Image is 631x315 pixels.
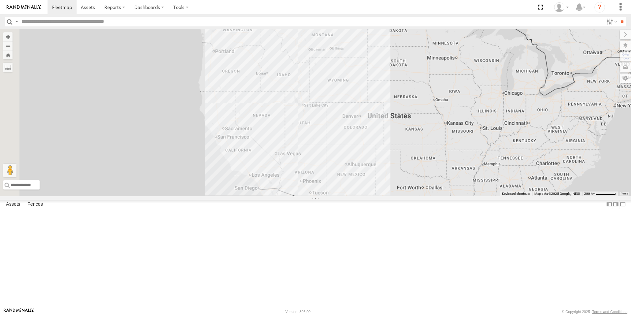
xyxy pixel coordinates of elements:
[7,5,41,10] img: rand-logo.svg
[24,200,46,209] label: Fences
[14,17,19,26] label: Search Query
[620,74,631,83] label: Map Settings
[594,2,605,13] i: ?
[552,2,571,12] div: Heidi Drysdale
[584,192,595,195] span: 200 km
[606,200,613,209] label: Dock Summary Table to the Left
[3,200,23,209] label: Assets
[592,310,627,314] a: Terms and Conditions
[285,310,311,314] div: Version: 306.00
[3,41,13,51] button: Zoom out
[3,164,17,177] button: Drag Pegman onto the map to open Street View
[604,17,618,26] label: Search Filter Options
[3,32,13,41] button: Zoom in
[502,192,530,196] button: Keyboard shortcuts
[534,192,580,195] span: Map data ©2025 Google, INEGI
[582,192,618,196] button: Map Scale: 200 km per 58 pixels
[613,200,619,209] label: Dock Summary Table to the Right
[562,310,627,314] div: © Copyright 2025 -
[621,192,628,195] a: Terms
[619,200,626,209] label: Hide Summary Table
[3,63,13,72] label: Measure
[3,51,13,59] button: Zoom Home
[4,308,34,315] a: Visit our Website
